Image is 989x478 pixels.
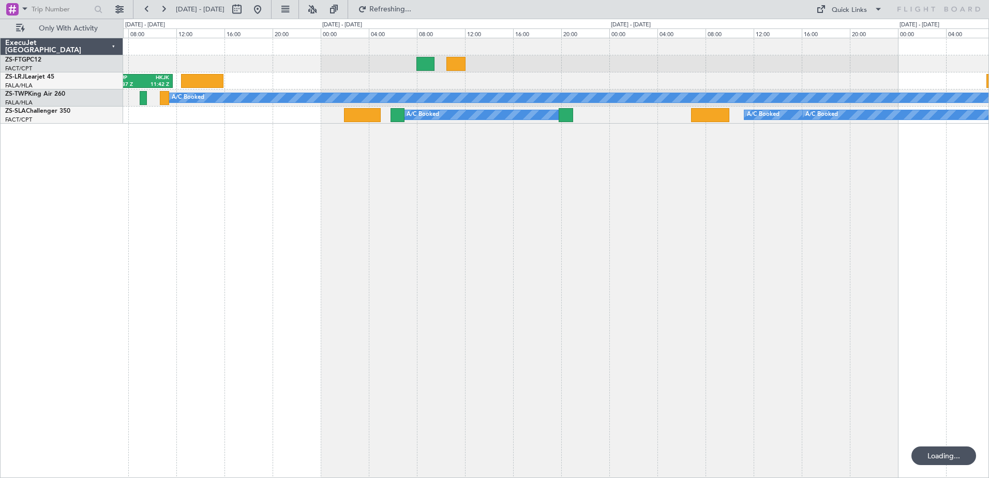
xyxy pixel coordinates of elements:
[11,20,112,37] button: Only With Activity
[5,99,33,107] a: FALA/HLA
[513,28,561,38] div: 16:00
[609,28,657,38] div: 00:00
[114,74,142,82] div: FAUP
[706,28,754,38] div: 08:00
[142,81,169,88] div: 11:42 Z
[747,107,780,123] div: A/C Booked
[5,57,41,63] a: ZS-FTGPC12
[321,28,369,38] div: 00:00
[5,82,33,89] a: FALA/HLA
[561,28,609,38] div: 20:00
[114,81,142,88] div: 06:37 Z
[407,107,439,123] div: A/C Booked
[911,446,976,465] div: Loading...
[369,6,412,13] span: Refreshing...
[805,107,838,123] div: A/C Booked
[657,28,706,38] div: 04:00
[5,108,70,114] a: ZS-SLAChallenger 350
[802,28,850,38] div: 16:00
[5,116,32,124] a: FACT/CPT
[754,28,802,38] div: 12:00
[125,21,165,29] div: [DATE] - [DATE]
[128,28,176,38] div: 08:00
[5,108,26,114] span: ZS-SLA
[417,28,465,38] div: 08:00
[5,65,32,72] a: FACT/CPT
[322,21,362,29] div: [DATE] - [DATE]
[5,74,54,80] a: ZS-LRJLearjet 45
[811,1,888,18] button: Quick Links
[176,5,224,14] span: [DATE] - [DATE]
[850,28,898,38] div: 20:00
[465,28,513,38] div: 12:00
[5,91,65,97] a: ZS-TWPKing Air 260
[353,1,415,18] button: Refreshing...
[900,21,939,29] div: [DATE] - [DATE]
[5,91,28,97] span: ZS-TWP
[32,2,91,17] input: Trip Number
[611,21,651,29] div: [DATE] - [DATE]
[369,28,417,38] div: 04:00
[832,5,867,16] div: Quick Links
[224,28,273,38] div: 16:00
[898,28,946,38] div: 00:00
[142,74,169,82] div: HKJK
[172,90,204,106] div: A/C Booked
[5,57,26,63] span: ZS-FTG
[27,25,109,32] span: Only With Activity
[176,28,224,38] div: 12:00
[5,74,25,80] span: ZS-LRJ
